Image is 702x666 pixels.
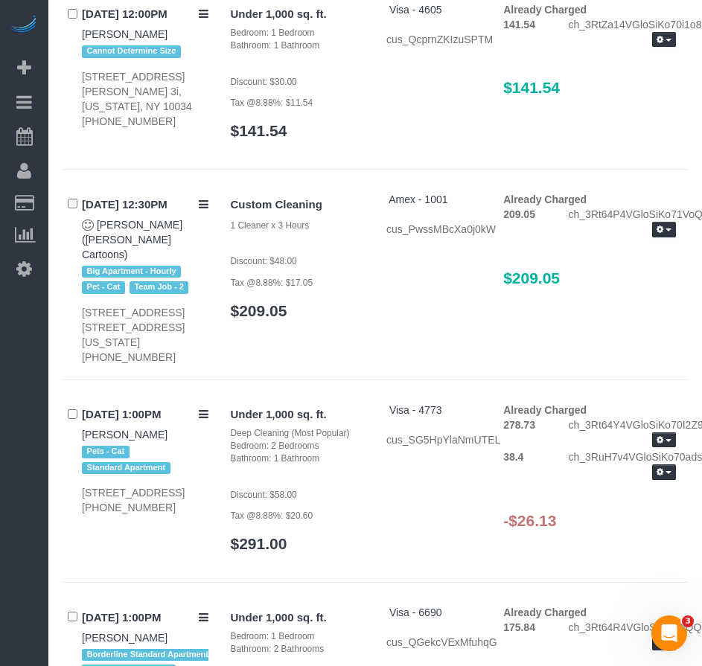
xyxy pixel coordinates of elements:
div: ch_3Rt64Y4VGloSiKo70I2Z9Zn6 [557,417,687,450]
small: 1 Cleaner x 3 Hours [231,220,310,231]
div: Tags [82,442,208,478]
h3: -$26.13 [503,512,676,529]
div: cus_QGekcVExMfuhqG [386,635,481,650]
span: $209.05 [503,269,560,286]
span: Pet - Cat [82,281,125,293]
div: cus_SG5HpYlaNmUTEL [386,432,481,447]
div: Bedroom: 1 Bedroom [231,630,365,643]
div: Bedroom: 2 Bedrooms [231,440,365,452]
span: Borderline Standard Apartment [82,649,214,661]
div: cus_PwssMBcXa0j0kW [386,222,481,237]
h4: [DATE] 1:00PM [82,612,208,624]
strong: 38.4 [503,451,523,463]
div: [STREET_ADDRESS] [STREET_ADDRESS][US_STATE] [PHONE_NUMBER] [82,305,208,365]
span: Big Apartment - Hourly [82,266,181,278]
h4: Under 1,000 sq. ft. [231,409,365,421]
div: [STREET_ADDRESS][PERSON_NAME] 3i, [US_STATE], NY 10034 [PHONE_NUMBER] [82,69,208,129]
span: Cannot Determine Size [82,45,181,57]
h4: Custom Cleaning [231,199,365,211]
strong: 175.84 [503,621,535,633]
strong: 141.54 [503,19,535,31]
div: Deep Cleaning (Most Popular) [231,427,365,440]
strong: 278.73 [503,419,535,431]
span: Pets - Cat [82,446,130,458]
div: cus_QcprnZKIzuSPTM [386,32,481,47]
img: Automaid Logo [9,15,39,36]
div: Tags [82,262,208,298]
div: Bathroom: 2 Bathrooms [231,643,365,656]
div: Bathroom: 1 Bathroom [231,39,365,52]
a: Visa - 6690 [389,606,442,618]
a: [PERSON_NAME] ([PERSON_NAME] Cartoons) [82,219,182,260]
a: [PERSON_NAME] [82,28,167,40]
span: Standard Apartment [82,462,170,474]
h4: Under 1,000 sq. ft. [231,8,365,21]
div: ch_3RuH7v4VGloSiKo70adsPUYy [557,449,687,482]
a: Visa - 4773 [389,404,442,416]
div: ch_3Rt64R4VGloSiKo70lQQTSbA [557,620,687,653]
strong: Already Charged [503,193,587,205]
span: Team Job - 2 [130,281,189,293]
a: Visa - 4605 [389,4,442,16]
h4: Under 1,000 sq. ft. [231,612,365,624]
span: $141.54 [503,79,560,96]
a: $209.05 [231,302,287,319]
h4: [DATE] 1:00PM [82,409,208,421]
a: [PERSON_NAME] [82,632,167,644]
h4: [DATE] 12:00PM [82,8,208,21]
a: Amex - 1001 [389,193,447,205]
div: Bedroom: 1 Bedroom [231,27,365,39]
a: [PERSON_NAME] [82,429,167,441]
a: $141.54 [231,122,287,139]
div: ch_3RtZa14VGloSiKo70i1o8HWj [557,17,687,50]
strong: Already Charged [503,606,587,618]
span: 3 [682,615,694,627]
div: ch_3Rt64P4VGloSiKo71VoQwk55 [557,207,687,240]
strong: 209.05 [503,208,535,220]
iframe: Intercom live chat [651,615,687,651]
div: Tags [82,42,208,61]
small: Tax @8.88%: $17.05 [231,278,313,288]
a: $291.00 [231,535,287,552]
small: Discount: $48.00 [231,256,297,266]
small: Tax @8.88%: $20.60 [231,510,313,521]
small: Tax @8.88%: $11.54 [231,97,313,108]
div: Bathroom: 1 Bathroom [231,452,365,465]
small: Discount: $30.00 [231,77,297,87]
strong: Already Charged [503,404,587,416]
strong: Already Charged [503,4,587,16]
small: Discount: $58.00 [231,490,297,500]
div: [STREET_ADDRESS] [PHONE_NUMBER] [82,485,208,515]
h4: [DATE] 12:30PM [82,199,208,211]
